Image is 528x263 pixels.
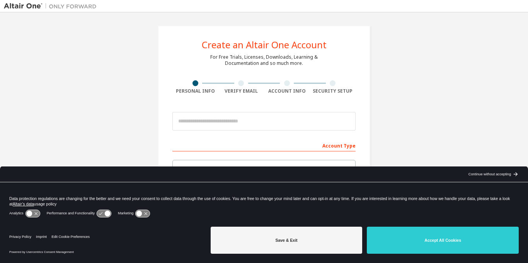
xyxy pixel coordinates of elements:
img: Altair One [4,2,100,10]
div: Account Type [172,139,356,151]
div: Create an Altair One Account [202,40,327,49]
div: Verify Email [218,88,264,94]
div: For Free Trials, Licenses, Downloads, Learning & Documentation and so much more. [210,54,318,66]
div: Account Info [264,88,310,94]
div: Altair Customers [177,165,351,176]
div: Personal Info [172,88,218,94]
div: Security Setup [310,88,356,94]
